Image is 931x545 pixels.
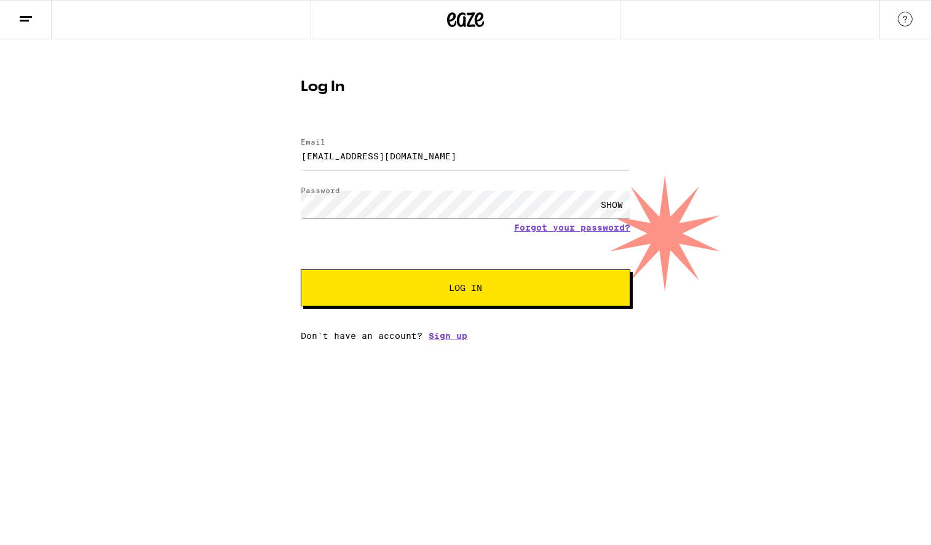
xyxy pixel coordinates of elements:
[429,331,467,341] a: Sign up
[301,269,630,306] button: Log In
[301,331,630,341] div: Don't have an account?
[28,9,53,20] span: Help
[301,186,340,194] label: Password
[449,284,482,292] span: Log In
[301,142,630,170] input: Email
[593,191,630,218] div: SHOW
[301,138,325,146] label: Email
[514,223,630,233] a: Forgot your password?
[301,80,630,95] h1: Log In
